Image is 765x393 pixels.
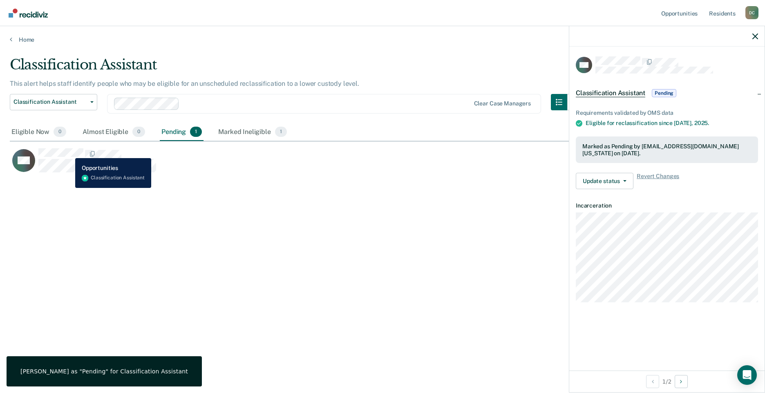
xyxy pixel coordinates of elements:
div: Eligible for reclassification since [DATE], [586,120,758,127]
button: Update status [576,173,633,189]
button: Next Opportunity [675,375,688,388]
div: Eligible Now [10,123,68,141]
img: Recidiviz [9,9,48,18]
span: Classification Assistant [576,89,645,97]
span: Revert Changes [637,173,679,189]
div: Pending [160,123,204,141]
div: CaseloadOpportunityCell-140904 [10,148,662,181]
div: Almost Eligible [81,123,147,141]
div: Clear case managers [474,100,531,107]
button: Previous Opportunity [646,375,659,388]
span: 2025. [694,120,709,126]
div: Requirements validated by OMS data [576,109,758,116]
div: D C [745,6,758,19]
span: 1 [275,127,287,137]
span: Classification Assistant [13,98,87,105]
span: 0 [132,127,145,137]
dt: Incarceration [576,202,758,209]
div: Marked as Pending by [EMAIL_ADDRESS][DOMAIN_NAME][US_STATE] on [DATE]. [582,143,752,157]
a: Home [10,36,755,43]
button: Profile dropdown button [745,6,758,19]
span: 1 [190,127,202,137]
p: This alert helps staff identify people who may be eligible for an unscheduled reclassification to... [10,80,359,87]
div: 1 / 2 [569,371,765,392]
div: Classification AssistantPending [569,80,765,106]
span: Pending [652,89,676,97]
span: 0 [54,127,66,137]
div: Marked Ineligible [217,123,289,141]
div: Open Intercom Messenger [737,365,757,385]
div: Classification Assistant [10,56,584,80]
div: [PERSON_NAME] as "Pending" for Classification Assistant [20,368,188,375]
